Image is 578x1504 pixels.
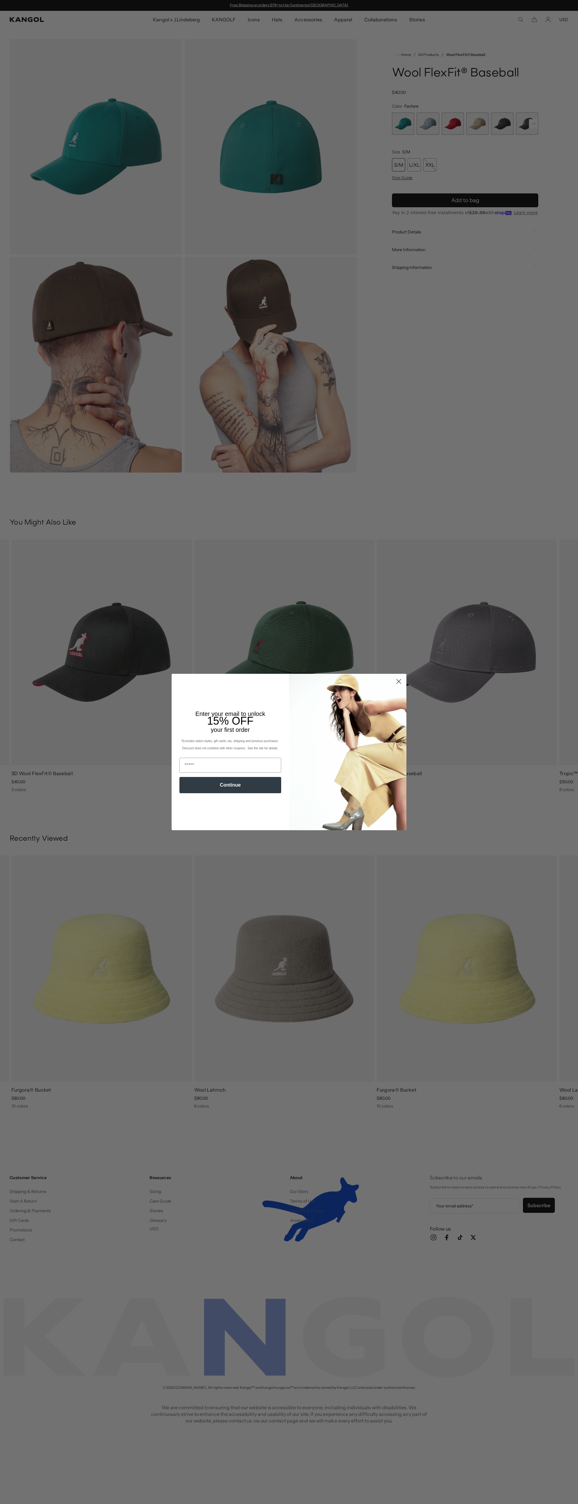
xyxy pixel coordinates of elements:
span: *Excludes select styles, gift cards, tax, shipping and previous purchases. Discount does not comb... [181,739,279,750]
span: your first order [211,726,250,733]
input: Email [179,758,281,773]
span: 15% OFF [207,715,253,727]
button: Continue [179,777,281,793]
span: Enter your email to unlock [195,710,265,717]
button: Close dialog [393,676,404,687]
img: 93be19ad-e773-4382-80b9-c9d740c9197f.jpeg [289,674,406,830]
